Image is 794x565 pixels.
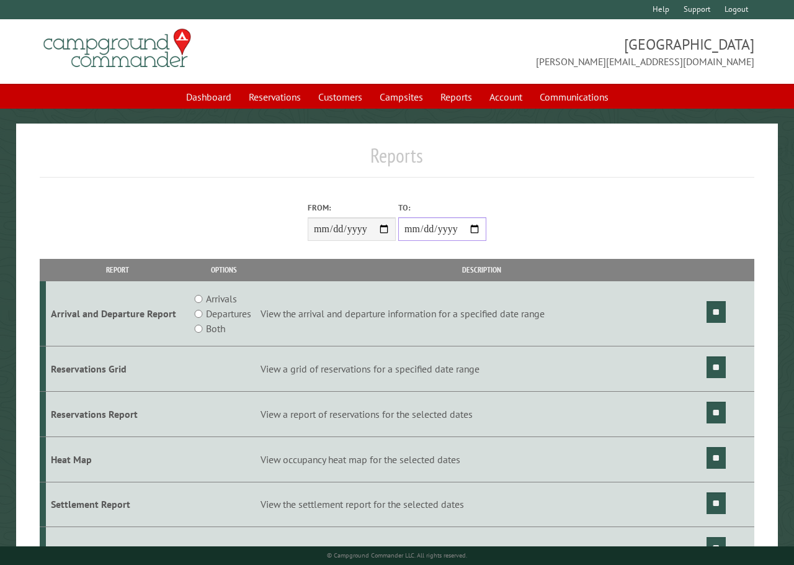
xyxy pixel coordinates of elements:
[482,85,530,109] a: Account
[327,551,467,559] small: © Campground Commander LLC. All rights reserved.
[241,85,308,109] a: Reservations
[259,436,705,482] td: View occupancy heat map for the selected dates
[206,291,237,306] label: Arrivals
[40,24,195,73] img: Campground Commander
[46,391,189,436] td: Reservations Report
[308,202,396,214] label: From:
[40,143,754,178] h1: Reports
[179,85,239,109] a: Dashboard
[398,202,486,214] label: To:
[259,346,705,392] td: View a grid of reservations for a specified date range
[46,436,189,482] td: Heat Map
[532,85,616,109] a: Communications
[372,85,430,109] a: Campsites
[46,259,189,281] th: Report
[46,346,189,392] td: Reservations Grid
[259,482,705,527] td: View the settlement report for the selected dates
[46,482,189,527] td: Settlement Report
[311,85,370,109] a: Customers
[206,306,251,321] label: Departures
[259,391,705,436] td: View a report of reservations for the selected dates
[206,321,225,336] label: Both
[433,85,480,109] a: Reports
[259,281,705,346] td: View the arrival and departure information for a specified date range
[46,281,189,346] td: Arrival and Departure Report
[189,259,259,281] th: Options
[397,34,754,69] span: [GEOGRAPHIC_DATA] [PERSON_NAME][EMAIL_ADDRESS][DOMAIN_NAME]
[259,259,705,281] th: Description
